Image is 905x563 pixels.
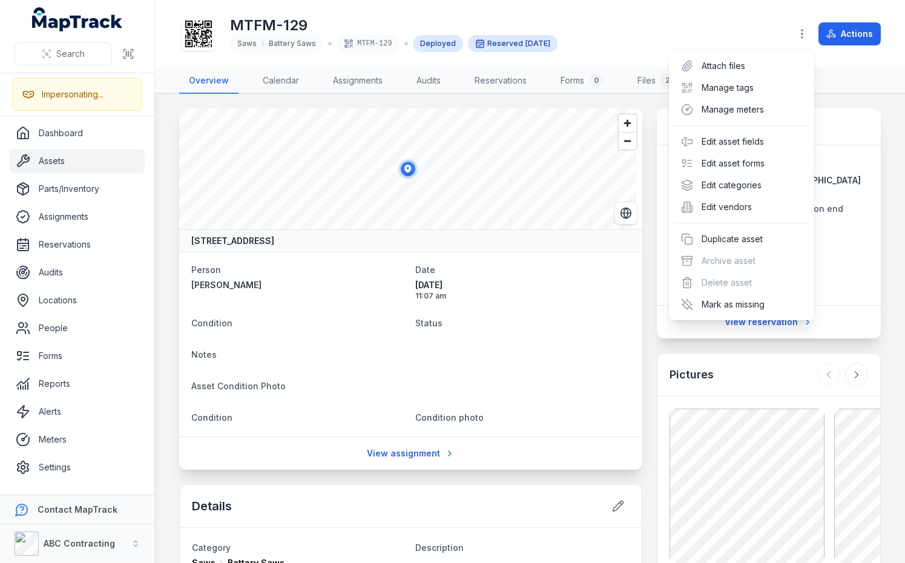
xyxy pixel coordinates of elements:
div: Manage tags [674,77,809,99]
div: Archive asset [674,250,809,272]
div: Edit categories [674,174,809,196]
div: Edit vendors [674,196,809,218]
div: Delete asset [674,272,809,294]
div: Edit asset fields [674,131,809,153]
div: Manage meters [674,99,809,120]
div: Edit asset forms [674,153,809,174]
div: Mark as missing [674,294,809,315]
div: Attach files [674,55,809,77]
div: Duplicate asset [674,228,809,250]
